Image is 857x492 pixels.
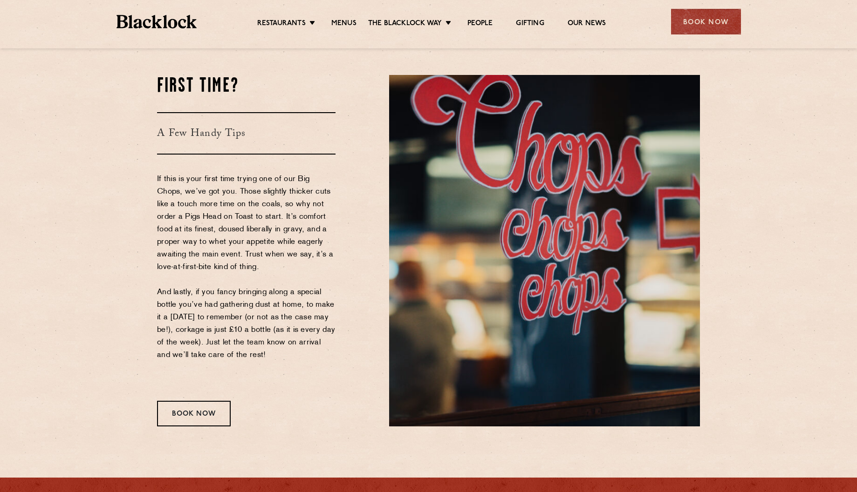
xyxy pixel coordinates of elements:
div: Book Now [157,401,231,426]
h2: First Time? [157,75,336,98]
a: Menus [331,19,357,29]
a: People [467,19,493,29]
p: If this is your first time trying one of our Big Chops, we’ve got you. Those slightly thicker cut... [157,173,336,387]
div: Book Now [671,9,741,34]
a: The Blacklock Way [368,19,442,29]
h3: A Few Handy Tips [157,112,336,155]
img: BL_Textured_Logo-footer-cropped.svg [117,15,197,28]
a: Restaurants [257,19,306,29]
a: Our News [568,19,606,29]
a: Gifting [516,19,544,29]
